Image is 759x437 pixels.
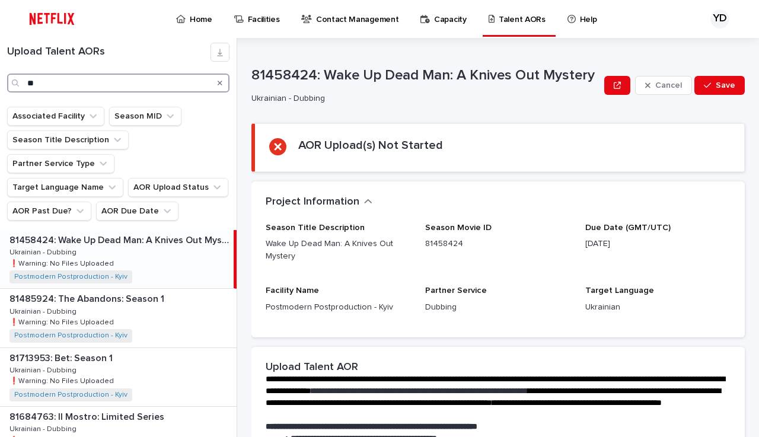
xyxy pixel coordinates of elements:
a: Postmodern Postproduction - Kyiv [14,391,127,399]
button: Cancel [635,76,692,95]
span: Facility Name [266,286,319,295]
p: Ukrainian - Dubbing [9,423,79,433]
p: 81485924: The Abandons: Season 1 [9,291,167,305]
button: Associated Facility [7,107,104,126]
div: YD [710,9,729,28]
p: ❗️Warning: No Files Uploaded [9,316,116,327]
span: Cancel [655,81,682,90]
button: AOR Past Due? [7,202,91,221]
span: Due Date (GMT/UTC) [585,224,671,232]
button: Season Title Description [7,130,129,149]
button: Project Information [266,196,372,209]
span: Season Movie ID [425,224,492,232]
p: 81684763: Il Mostro: Limited Series [9,409,167,423]
p: Ukrainian [585,301,731,314]
p: [DATE] [585,238,731,250]
span: Season Title Description [266,224,365,232]
a: Postmodern Postproduction - Kyiv [14,273,127,281]
p: 81458424 [425,238,570,250]
p: Ukrainian - Dubbing [9,246,79,257]
h2: AOR Upload(s) Not Started [298,138,443,152]
button: Partner Service Type [7,154,114,173]
p: Ukrainian - Dubbing [251,94,595,104]
button: AOR Upload Status [128,178,228,197]
button: Save [694,76,745,95]
h2: Upload Talent AOR [266,361,358,374]
span: Save [716,81,735,90]
p: 81713953: Bet: Season 1 [9,350,115,364]
img: ifQbXi3ZQGMSEF7WDB7W [24,7,80,31]
p: Ukrainian - Dubbing [9,305,79,316]
p: ❗️Warning: No Files Uploaded [9,257,116,268]
span: Target Language [585,286,654,295]
span: Partner Service [425,286,487,295]
p: 81458424: Wake Up Dead Man: A Knives Out Mystery [251,67,599,84]
h2: Project Information [266,196,359,209]
a: Postmodern Postproduction - Kyiv [14,331,127,340]
button: AOR Due Date [96,202,178,221]
p: ❗️Warning: No Files Uploaded [9,375,116,385]
p: Ukrainian - Dubbing [9,364,79,375]
p: Wake Up Dead Man: A Knives Out Mystery [266,238,411,263]
button: Target Language Name [7,178,123,197]
p: Postmodern Postproduction - Kyiv [266,301,411,314]
h1: Upload Talent AORs [7,46,211,59]
button: Season MID [109,107,181,126]
p: 81458424: Wake Up Dead Man: A Knives Out Mystery [9,232,231,246]
p: Dubbing [425,301,570,314]
input: Search [7,74,229,92]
